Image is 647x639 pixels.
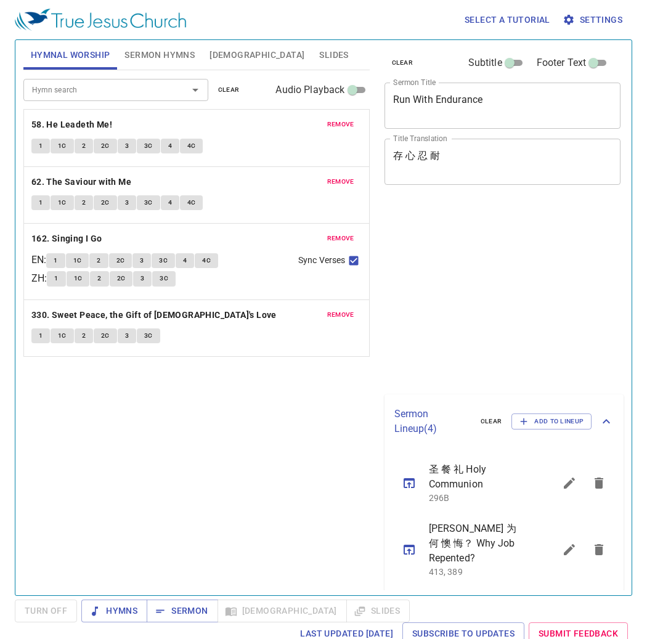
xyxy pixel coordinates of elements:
span: 3C [144,330,153,341]
button: 3 [132,253,151,268]
button: clear [211,83,247,97]
span: 4 [168,197,172,208]
span: clear [481,416,502,427]
span: 2C [116,255,125,266]
span: 3C [159,255,168,266]
span: remove [327,119,354,130]
button: 1C [66,253,89,268]
span: 1 [39,330,43,341]
p: EN : [31,253,46,267]
button: 2C [110,271,133,286]
button: Add to Lineup [511,413,592,429]
button: 2C [94,328,117,343]
button: remove [320,174,362,189]
button: 1C [51,195,74,210]
button: 2C [109,253,132,268]
span: 2C [117,273,126,284]
span: 4C [187,197,196,208]
span: 1 [39,140,43,152]
span: 2 [97,255,100,266]
span: 1C [58,197,67,208]
span: Settings [565,12,622,28]
span: 1C [73,255,82,266]
span: remove [327,176,354,187]
button: 1 [47,271,65,286]
span: 4C [202,255,211,266]
button: 4 [161,139,179,153]
span: 3C [144,197,153,208]
button: remove [320,117,362,132]
span: Add to Lineup [519,416,584,427]
button: 330. Sweet Peace, the Gift of [DEMOGRAPHIC_DATA]'s Love [31,307,279,323]
button: remove [320,231,362,246]
span: Audio Playback [275,83,344,97]
button: 2 [75,195,93,210]
p: ZH : [31,271,47,286]
button: 3 [118,195,136,210]
p: Sermon Lineup ( 4 ) [394,407,471,436]
span: 1 [39,197,43,208]
button: 2 [75,328,93,343]
button: 1C [67,271,90,286]
span: 2 [97,273,101,284]
span: 圣 餐 礼 Holy Communion [429,462,526,492]
span: clear [218,84,240,96]
p: 296B [429,492,526,504]
button: 2 [90,271,108,286]
img: True Jesus Church [15,9,186,31]
span: remove [327,309,354,320]
button: 1C [51,328,74,343]
button: clear [385,55,421,70]
button: 3C [137,328,160,343]
button: 1 [31,328,50,343]
span: 2 [82,197,86,208]
span: 3C [144,140,153,152]
span: 1 [54,255,57,266]
span: 2 [82,140,86,152]
button: 3C [152,253,175,268]
button: 1 [46,253,65,268]
button: 3 [133,271,152,286]
button: clear [473,414,510,429]
span: 2 [82,330,86,341]
span: Sync Verses [298,254,345,267]
span: Footer Text [537,55,587,70]
b: 58. He Leadeth Me! [31,117,112,132]
button: 2 [75,139,93,153]
span: 2C [101,330,110,341]
iframe: from-child [380,198,575,389]
span: 4 [168,140,172,152]
button: Open [187,81,204,99]
button: remove [320,307,362,322]
button: Select a tutorial [460,9,555,31]
span: 1 [54,273,58,284]
b: 330. Sweet Peace, the Gift of [DEMOGRAPHIC_DATA]'s Love [31,307,277,323]
span: Slides [319,47,348,63]
span: 2C [101,140,110,152]
button: 4C [180,195,203,210]
button: 1 [31,139,50,153]
span: 1C [58,140,67,152]
span: 2C [101,197,110,208]
span: [DEMOGRAPHIC_DATA] [210,47,304,63]
span: Select a tutorial [465,12,550,28]
button: 4C [195,253,218,268]
textarea: Run With Endurance [393,94,612,117]
button: 4 [161,195,179,210]
button: 2C [94,195,117,210]
button: 1C [51,139,74,153]
span: 3 [125,330,129,341]
button: Settings [560,9,627,31]
span: Hymns [91,603,137,619]
button: 2 [89,253,108,268]
span: [PERSON_NAME] 为 何 懊 悔？ Why Job Repented? [429,521,526,566]
span: Sermon [157,603,208,619]
span: remove [327,233,354,244]
span: Subtitle [468,55,502,70]
b: 162. Singing I Go [31,231,102,246]
button: 3 [118,139,136,153]
div: Sermon Lineup(4)clearAdd to Lineup [385,394,624,449]
span: 4C [187,140,196,152]
button: 1 [31,195,50,210]
button: 4C [180,139,203,153]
